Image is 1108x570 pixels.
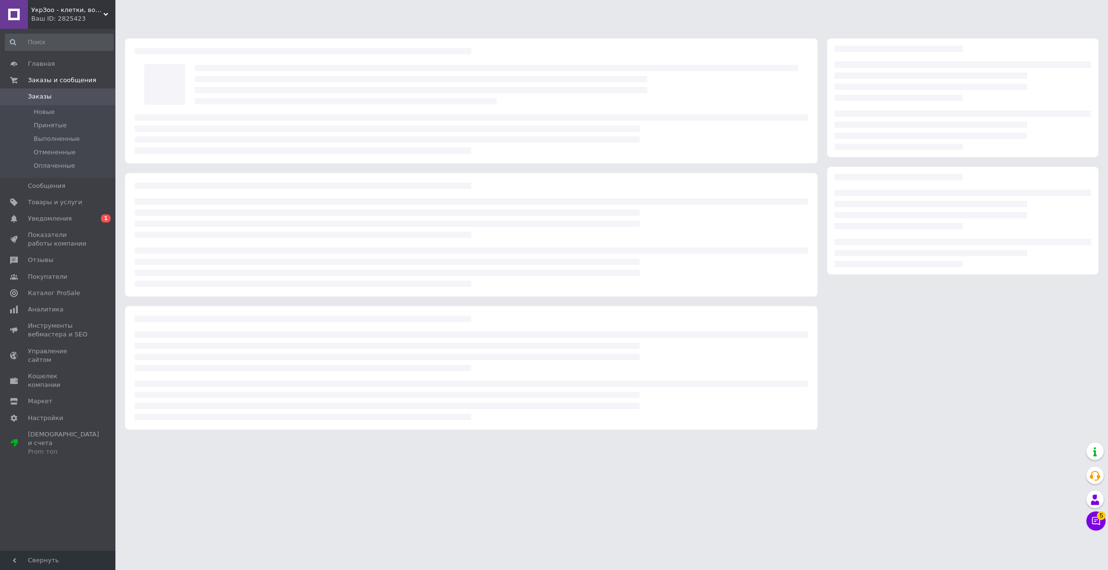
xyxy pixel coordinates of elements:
span: Отмененные [34,148,76,157]
span: Выполненные [34,135,80,143]
span: Принятые [34,121,67,130]
span: Заказы [28,92,51,101]
span: Управление сайтом [28,347,89,364]
span: 1 [101,214,111,223]
span: Новые [34,108,55,116]
span: Кошелек компании [28,372,89,389]
span: Уведомления [28,214,72,223]
span: Главная [28,60,55,68]
span: Отзывы [28,256,53,264]
span: УкрЗоо - клетки, вольеры, корма, лакомства, витамины, ошейники, туалеты, для котов, собак, грызунов [31,6,103,14]
span: 5 [1097,511,1106,520]
input: Поиск [5,34,113,51]
span: Заказы и сообщения [28,76,96,85]
span: Маркет [28,397,52,406]
span: Инструменты вебмастера и SEO [28,322,89,339]
span: Покупатели [28,273,67,281]
div: Ваш ID: 2825423 [31,14,115,23]
span: [DEMOGRAPHIC_DATA] и счета [28,430,99,457]
span: Каталог ProSale [28,289,80,297]
button: Чат с покупателем5 [1086,511,1106,531]
span: Аналитика [28,305,63,314]
span: Сообщения [28,182,65,190]
span: Настройки [28,414,63,422]
span: Оплаченные [34,161,75,170]
span: Показатели работы компании [28,231,89,248]
div: Prom топ [28,447,99,456]
span: Товары и услуги [28,198,82,207]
